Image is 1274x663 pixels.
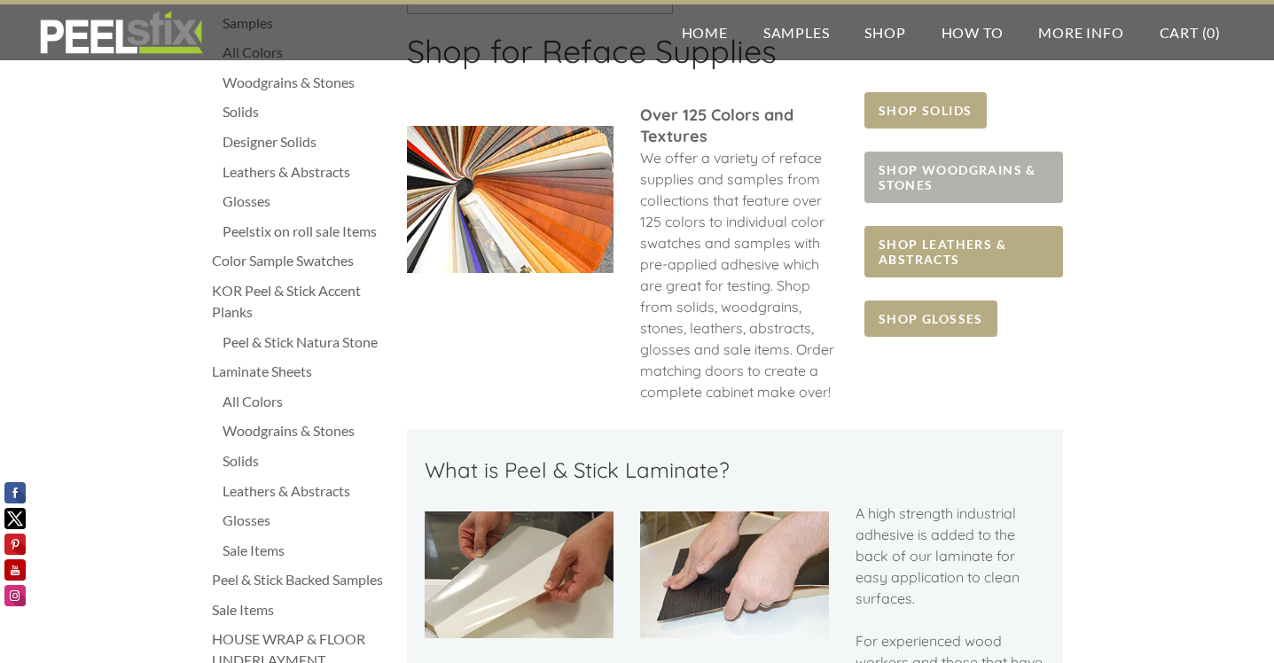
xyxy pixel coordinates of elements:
a: Home [664,4,746,60]
a: Laminate Sheets [212,361,389,382]
a: Woodgrains & Stones [223,420,389,441]
font: ​Over 125 Colors and Textures [640,105,793,146]
a: Woodgrains & Stones [223,72,389,93]
a: More Info [1020,4,1141,60]
a: Sale Items [223,540,389,561]
a: Samples [746,4,848,60]
a: Designer Solids [223,131,389,152]
a: Color Sample Swatches [212,250,389,271]
a: Peel & Stick Backed Samples [212,569,389,590]
a: Solids [223,450,389,472]
img: Picture [640,511,829,637]
a: KOR Peel & Stick Accent Planks [212,280,389,323]
a: Solids [223,101,389,122]
a: Cart (0) [1142,4,1239,60]
a: Leathers & Abstracts [223,480,389,502]
a: SHOP LEATHERS & ABSTRACTS [864,226,1062,277]
img: REFACE SUPPLIES [35,11,207,55]
img: Picture [407,126,614,273]
a: Peel & Stick Natura Stone [223,331,389,353]
a: SHOP SOLIDS [864,92,986,129]
a: How To [924,4,1021,60]
a: Peelstix on roll sale Items [223,221,389,242]
img: Picture [425,511,614,637]
a: Glosses [223,510,389,531]
a: SHOP WOODGRAINS & STONES [864,152,1062,203]
span: 0 [1207,24,1215,41]
font: What is Peel & Stick Laminate? [425,456,730,483]
a: Leathers & Abstracts [223,161,389,183]
a: All Colors [223,391,389,412]
a: Sale Items [212,599,389,620]
a: Glosses [223,191,389,212]
a: Shop [847,4,923,60]
span: We offer a variety of reface supplies and samples from collections that feature over 125 colors t... [640,149,834,401]
a: SHOP GLOSSES [864,300,997,337]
